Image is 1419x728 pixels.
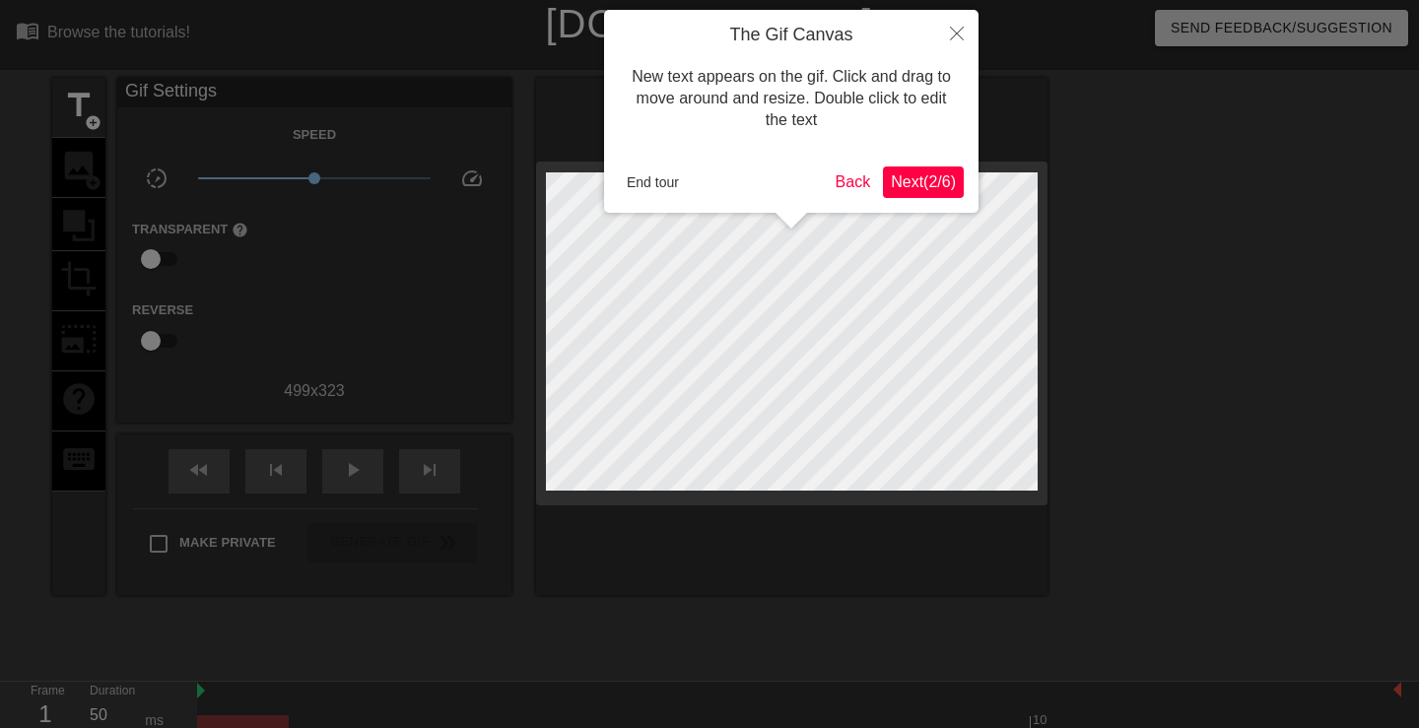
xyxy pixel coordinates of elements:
button: Close [935,10,979,55]
button: Next [883,166,964,198]
button: End tour [619,167,687,197]
div: New text appears on the gif. Click and drag to move around and resize. Double click to edit the text [619,46,964,152]
span: Next ( 2 / 6 ) [891,173,956,190]
h4: The Gif Canvas [619,25,964,46]
button: Back [828,166,879,198]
